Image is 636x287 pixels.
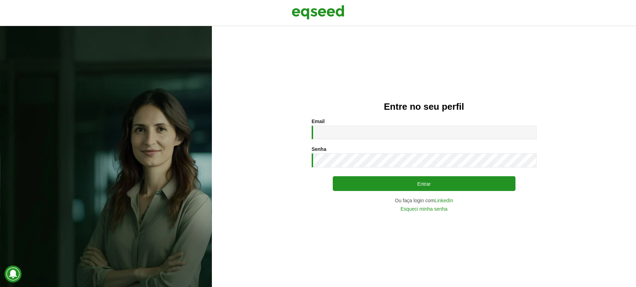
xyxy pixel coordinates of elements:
[312,147,326,152] label: Senha
[312,198,537,203] div: Ou faça login com
[292,4,344,21] img: EqSeed Logo
[226,102,622,112] h2: Entre no seu perfil
[401,206,448,211] a: Esqueci minha senha
[333,176,515,191] button: Entrar
[435,198,453,203] a: LinkedIn
[312,119,325,124] label: Email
